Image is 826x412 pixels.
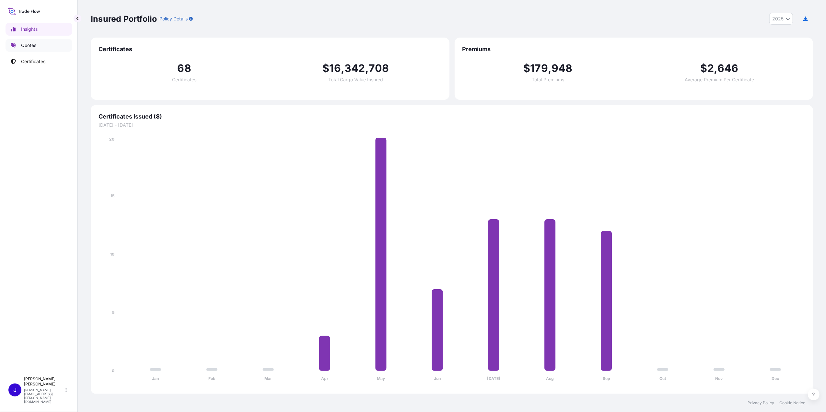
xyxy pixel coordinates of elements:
a: Cookie Notice [779,400,805,406]
span: $ [523,63,530,74]
span: 2 [707,63,714,74]
p: Quotes [21,42,36,49]
span: Total Cargo Value Insured [328,77,383,82]
a: Quotes [6,39,72,52]
p: [PERSON_NAME][EMAIL_ADDRESS][PERSON_NAME][DOMAIN_NAME] [24,388,64,404]
span: , [341,63,344,74]
tspan: Sep [603,376,610,381]
span: 342 [344,63,365,74]
p: Insights [21,26,38,32]
tspan: Jun [434,376,441,381]
span: 948 [552,63,573,74]
a: Certificates [6,55,72,68]
span: , [365,63,369,74]
span: Total Premiums [532,77,564,82]
span: Certificates [172,77,196,82]
span: 708 [369,63,389,74]
tspan: Apr [321,376,328,381]
tspan: 20 [109,137,114,142]
span: $ [322,63,329,74]
span: Premiums [462,45,806,53]
tspan: Oct [659,376,666,381]
a: Privacy Policy [748,400,774,406]
a: Insights [6,23,72,36]
tspan: 10 [110,252,114,257]
span: Certificates [99,45,442,53]
span: , [548,63,552,74]
span: 16 [329,63,341,74]
p: Insured Portfolio [91,14,157,24]
span: 646 [717,63,739,74]
span: Average Premium Per Certificate [685,77,754,82]
p: [PERSON_NAME] [PERSON_NAME] [24,376,64,387]
span: [DATE] - [DATE] [99,122,805,128]
tspan: 15 [111,193,114,198]
tspan: [DATE] [487,376,500,381]
button: Year Selector [769,13,793,25]
tspan: Nov [715,376,723,381]
tspan: Feb [208,376,215,381]
span: Certificates Issued ($) [99,113,805,120]
tspan: May [377,376,385,381]
tspan: Dec [772,376,779,381]
span: 179 [530,63,548,74]
span: $ [701,63,707,74]
span: 68 [177,63,191,74]
span: 2025 [772,16,784,22]
p: Policy Details [159,16,188,22]
tspan: Jan [152,376,159,381]
tspan: Aug [546,376,554,381]
tspan: 0 [112,368,114,373]
span: , [714,63,717,74]
span: J [13,387,17,393]
p: Certificates [21,58,45,65]
tspan: 5 [112,310,114,315]
tspan: Mar [264,376,272,381]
